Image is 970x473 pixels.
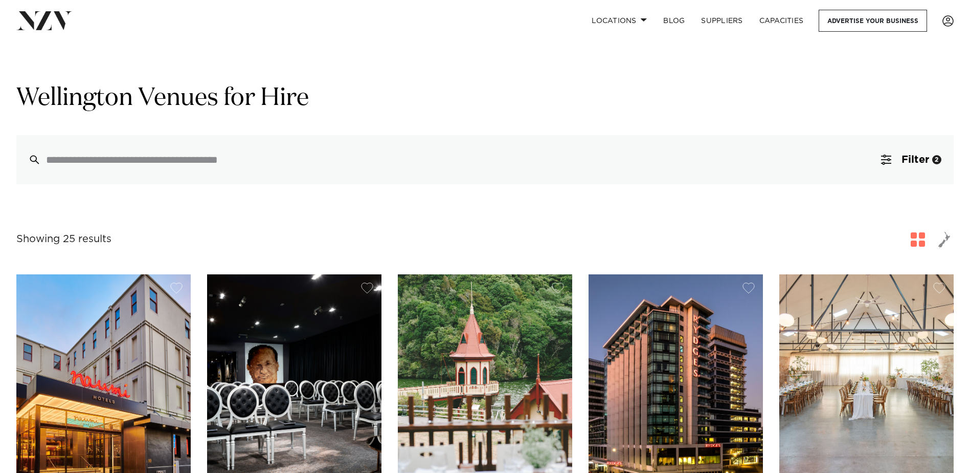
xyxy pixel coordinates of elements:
a: Locations [583,10,655,32]
span: Filter [901,155,929,165]
a: BLOG [655,10,693,32]
a: Capacities [751,10,812,32]
img: nzv-logo.png [16,11,72,30]
div: 2 [932,155,941,164]
div: Showing 25 results [16,231,111,247]
h1: Wellington Venues for Hire [16,82,954,115]
a: Advertise your business [819,10,927,32]
a: SUPPLIERS [693,10,751,32]
button: Filter2 [869,135,954,184]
